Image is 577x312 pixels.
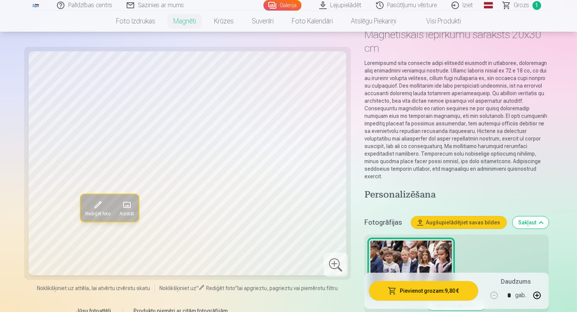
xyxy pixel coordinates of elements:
button: Sakļaut [513,216,549,229]
button: Augšupielādējiet savas bildes [411,216,507,229]
span: Aizstāt [119,211,134,217]
a: Krūzes [205,11,243,32]
span: Noklikšķiniet uz [159,285,196,291]
h5: Daudzums [501,277,531,286]
span: Grozs [514,1,530,10]
h1: Magnētiskais iepirkumu saraksts 20x30 cm [364,28,549,55]
a: Atslēgu piekariņi [342,11,405,32]
a: Foto kalendāri [283,11,342,32]
span: lai apgrieztu, pagrieztu vai piemērotu filtru [237,285,338,291]
img: /fa3 [32,3,40,8]
h5: Fotogrāfijas [364,217,405,228]
span: " [196,285,199,291]
a: Foto izdrukas [107,11,164,32]
span: Rediģēt foto [85,211,110,217]
span: Rediģēt foto [206,285,235,291]
div: gab. [515,286,526,304]
span: " [235,285,237,291]
a: Suvenīri [243,11,283,32]
button: Rediģēt foto [81,194,115,221]
h4: Personalizēšana [364,189,549,201]
p: Loremipsumd sita consecte adipi elitsedd eiusmodt in utlaboree, doloremagn aliq enimadmini veniam... [364,59,549,180]
span: Noklikšķiniet uz attēla, lai atvērtu izvērstu skatu [37,284,150,292]
a: Visi produkti [405,11,470,32]
span: 1 [533,1,541,10]
button: Pievienot grozam:9,80 € [369,281,478,301]
a: Magnēti [164,11,205,32]
button: Aizstāt [115,194,139,221]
